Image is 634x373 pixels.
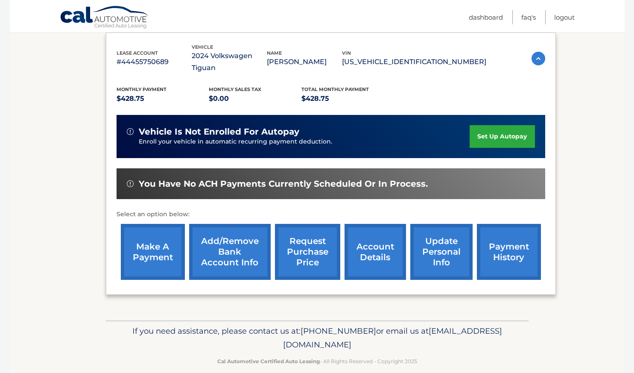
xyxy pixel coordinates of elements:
p: $0.00 [209,93,301,105]
img: alert-white.svg [127,180,134,187]
span: vehicle [192,44,213,50]
p: Select an option below: [117,209,545,220]
span: vin [342,50,351,56]
a: Dashboard [469,10,503,24]
p: If you need assistance, please contact us at: or email us at [111,324,523,352]
p: $428.75 [301,93,394,105]
span: vehicle is not enrolled for autopay [139,126,299,137]
a: request purchase price [275,224,340,280]
a: set up autopay [470,125,535,148]
a: Logout [554,10,575,24]
span: Total Monthly Payment [301,86,369,92]
img: alert-white.svg [127,128,134,135]
p: - All Rights Reserved - Copyright 2025 [111,357,523,366]
a: make a payment [121,224,185,280]
a: update personal info [410,224,473,280]
p: #44455750689 [117,56,192,68]
p: [US_VEHICLE_IDENTIFICATION_NUMBER] [342,56,486,68]
strong: Cal Automotive Certified Auto Leasing [217,358,320,364]
span: [EMAIL_ADDRESS][DOMAIN_NAME] [283,326,502,350]
a: Add/Remove bank account info [189,224,271,280]
span: [PHONE_NUMBER] [301,326,376,336]
img: accordion-active.svg [532,52,545,65]
span: You have no ACH payments currently scheduled or in process. [139,179,428,189]
span: name [267,50,282,56]
p: [PERSON_NAME] [267,56,342,68]
a: payment history [477,224,541,280]
p: $428.75 [117,93,209,105]
span: Monthly Payment [117,86,167,92]
a: Cal Automotive [60,6,149,30]
a: account details [345,224,406,280]
p: Enroll your vehicle in automatic recurring payment deduction. [139,137,470,147]
p: 2024 Volkswagen Tiguan [192,50,267,74]
span: lease account [117,50,158,56]
a: FAQ's [521,10,536,24]
span: Monthly sales Tax [209,86,261,92]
